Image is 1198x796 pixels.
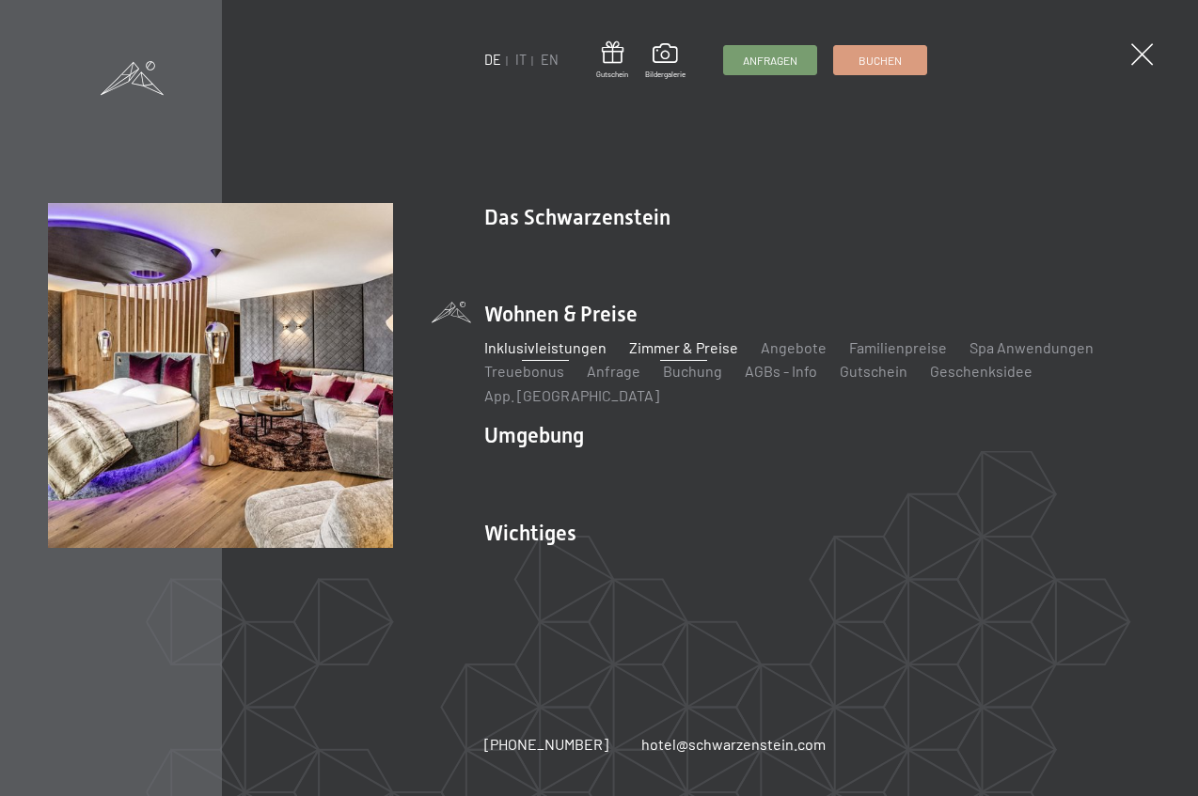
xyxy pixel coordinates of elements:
a: Anfragen [724,46,816,74]
a: Gutschein [596,41,628,80]
a: Familienpreise [849,338,947,356]
a: DE [484,52,501,68]
a: EN [541,52,559,68]
a: AGBs - Info [745,362,817,380]
a: hotel@schwarzenstein.com [641,734,826,755]
a: Bildergalerie [645,43,686,79]
a: Buchen [834,46,926,74]
a: [PHONE_NUMBER] [484,734,608,755]
span: [PHONE_NUMBER] [484,735,608,753]
a: Geschenksidee [930,362,1032,380]
a: IT [515,52,527,68]
a: Zimmer & Preise [629,338,738,356]
span: Bildergalerie [645,70,686,80]
a: App. [GEOGRAPHIC_DATA] [484,386,659,404]
span: Gutschein [596,70,628,80]
a: Gutschein [840,362,907,380]
a: Treuebonus [484,362,564,380]
span: Buchen [859,53,902,69]
a: Inklusivleistungen [484,338,607,356]
span: Anfragen [743,53,797,69]
a: Angebote [761,338,827,356]
a: Anfrage [587,362,640,380]
a: Buchung [663,362,722,380]
a: Spa Anwendungen [969,338,1094,356]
